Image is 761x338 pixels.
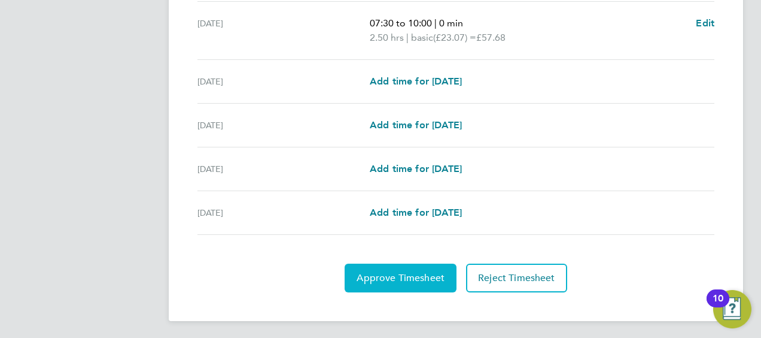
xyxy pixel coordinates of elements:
span: 0 min [439,17,463,29]
div: [DATE] [197,16,370,45]
span: Approve Timesheet [357,272,445,284]
span: £57.68 [476,32,506,43]
span: | [434,17,437,29]
a: Add time for [DATE] [370,206,462,220]
button: Open Resource Center, 10 new notifications [713,290,751,328]
div: [DATE] [197,74,370,89]
span: Add time for [DATE] [370,76,462,87]
span: 07:30 to 10:00 [370,17,432,29]
span: Reject Timesheet [478,272,555,284]
a: Add time for [DATE] [370,74,462,89]
div: 10 [713,298,723,314]
button: Reject Timesheet [466,264,567,292]
span: basic [411,31,433,45]
a: Edit [696,16,714,31]
span: 2.50 hrs [370,32,404,43]
a: Add time for [DATE] [370,162,462,176]
button: Approve Timesheet [345,264,456,292]
div: [DATE] [197,162,370,176]
span: Add time for [DATE] [370,163,462,174]
span: Add time for [DATE] [370,207,462,218]
a: Add time for [DATE] [370,118,462,132]
div: [DATE] [197,118,370,132]
div: [DATE] [197,206,370,220]
span: Edit [696,17,714,29]
span: (£23.07) = [433,32,476,43]
span: Add time for [DATE] [370,119,462,131]
span: | [406,32,409,43]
